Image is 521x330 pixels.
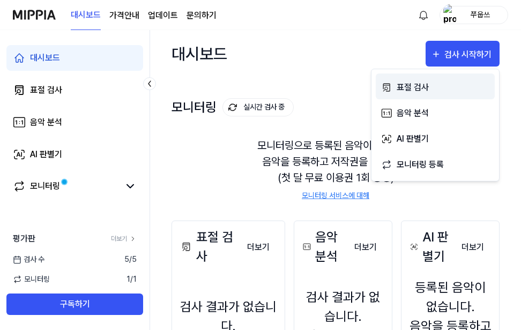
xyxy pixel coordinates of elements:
div: AI 판별기 [30,148,62,161]
button: 검사 시작하기 [426,41,500,67]
span: 평가판 [13,232,35,245]
a: 모니터링 서비스에 대해 [302,190,369,201]
img: 알림 [417,9,430,21]
div: 쭈웁쓰 [459,9,501,20]
button: 모니터링 등록 [376,151,495,177]
a: 가격안내 [109,9,139,22]
div: 표절 검사 [397,80,490,94]
div: 대시보드 [30,52,60,64]
a: 문의하기 [187,9,217,22]
div: 검사 시작하기 [444,48,494,62]
img: profile [443,4,456,26]
div: AI 판별기 [408,228,453,266]
a: 모니터링 [13,180,120,193]
span: 1 / 1 [126,274,137,285]
a: 더보기 [453,236,493,258]
div: 음악 분석 [397,106,490,120]
button: 더보기 [239,237,278,258]
button: profile쭈웁쓰 [440,6,508,24]
div: 표절 검사 [178,228,239,266]
a: 대시보드 [71,1,101,30]
div: 모니터링 [172,98,294,116]
a: 음악 분석 [6,109,143,135]
button: 구독하기 [6,294,143,315]
button: 표절 검사 [376,74,495,99]
div: 음악 분석 [301,228,346,266]
div: 모니터링 [30,180,60,193]
span: 5 / 5 [124,254,137,265]
button: 더보기 [453,237,493,258]
div: 표절 검사 [30,84,62,97]
a: 더보기 [239,236,278,258]
a: 표절 검사 [6,77,143,103]
span: 모니터링 [13,274,50,285]
img: monitoring Icon [228,103,237,112]
button: 음악 분석 [376,99,495,125]
a: 대시보드 [6,45,143,71]
span: 검사 수 [13,254,44,265]
a: 더보기 [346,236,385,258]
a: AI 판별기 [6,142,143,167]
button: 실시간 검사 중 [222,98,294,116]
div: 음악 분석 [30,116,62,129]
div: 대시보드 [172,41,227,67]
button: AI 판별기 [376,125,495,151]
div: AI 판별기 [397,132,490,146]
div: 모니터링 등록 [397,158,490,172]
div: 모니터링으로 등록된 음악이 없습니다. 음악을 등록하고 저작권을 지키세요. (첫 달 무료 이용권 1회 증정) [172,124,500,214]
a: 업데이트 [148,9,178,22]
a: 더보기 [111,234,137,244]
button: 더보기 [346,237,385,258]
